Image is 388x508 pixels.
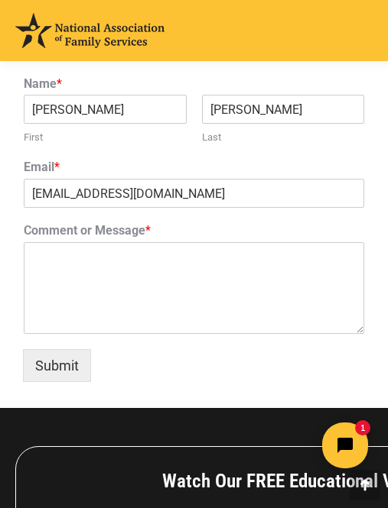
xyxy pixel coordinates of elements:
img: National Association of Family Services [15,13,165,48]
label: Name [24,76,364,92]
iframe: Tidio Chat [118,409,381,481]
button: Submit [23,349,91,382]
label: Comment or Message [24,223,364,239]
label: Email [24,160,364,176]
label: First [24,131,187,144]
label: Last [202,131,365,144]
